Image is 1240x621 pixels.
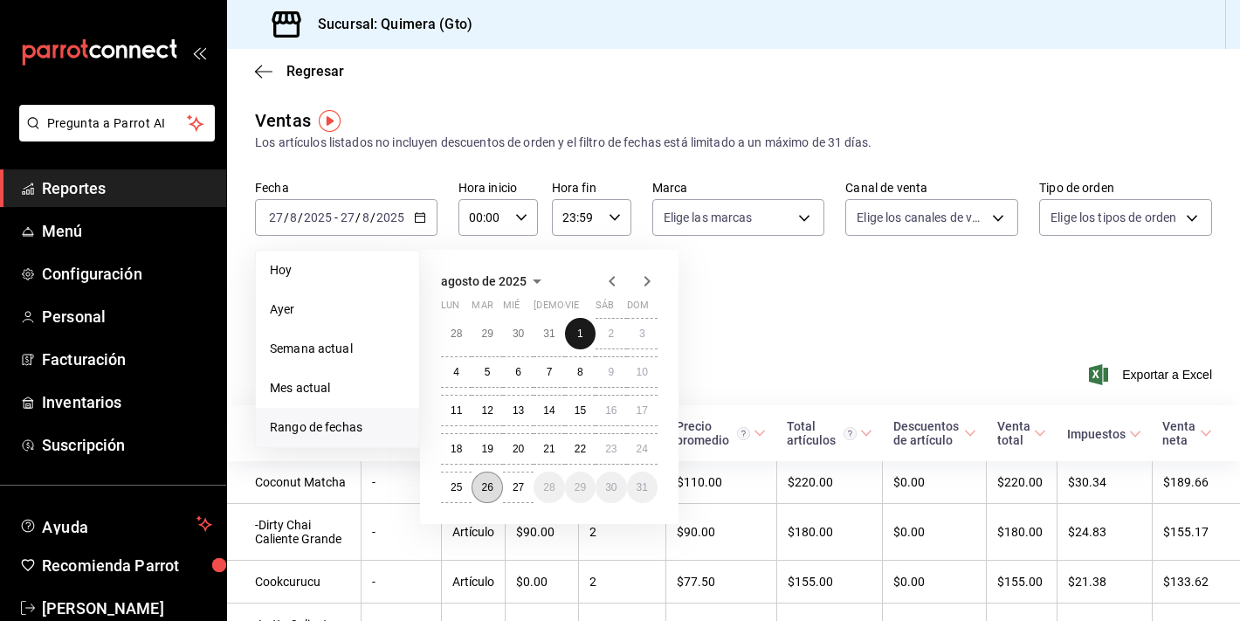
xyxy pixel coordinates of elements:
[227,461,361,504] td: Coconut Matcha
[42,219,212,243] span: Menú
[513,443,524,455] abbr: 20 de agosto de 2025
[787,419,872,447] span: Total artículos
[375,210,405,224] input: ----
[513,404,524,417] abbr: 13 de agosto de 2025
[515,366,521,378] abbr: 6 de agosto de 2025
[639,328,645,340] abbr: 3 de agosto de 2025
[605,404,617,417] abbr: 16 de agosto de 2025
[844,427,857,440] svg: El total artículos considera cambios de precios en los artículos así como costos adicionales por ...
[627,300,649,318] abbr: domingo
[776,561,883,604] td: $155.00
[987,561,1057,604] td: $155.00
[552,182,631,194] label: Hora fin
[42,348,212,371] span: Facturación
[255,107,311,134] div: Ventas
[883,461,987,504] td: $0.00
[42,514,189,535] span: Ayuda
[987,461,1057,504] td: $220.00
[652,182,825,194] label: Marca
[893,419,961,447] div: Descuentos de artículo
[596,395,626,426] button: 16 de agosto de 2025
[451,443,462,455] abbr: 18 de agosto de 2025
[893,419,976,447] span: Descuentos de artículo
[1092,364,1212,385] button: Exportar a Excel
[534,318,564,349] button: 31 de julio de 2025
[441,318,472,349] button: 28 de julio de 2025
[481,443,493,455] abbr: 19 de agosto de 2025
[845,182,1018,194] label: Canal de venta
[543,404,555,417] abbr: 14 de agosto de 2025
[787,419,857,447] div: Total artículos
[543,328,555,340] abbr: 31 de julio de 2025
[857,209,986,226] span: Elige los canales de venta
[1162,419,1196,447] div: Venta neta
[534,395,564,426] button: 14 de agosto de 2025
[565,318,596,349] button: 1 de agosto de 2025
[340,210,355,224] input: --
[472,300,493,318] abbr: martes
[664,209,753,226] span: Elige las marcas
[575,443,586,455] abbr: 22 de agosto de 2025
[627,318,658,349] button: 3 de agosto de 2025
[665,561,776,604] td: $77.50
[298,210,303,224] span: /
[192,45,206,59] button: open_drawer_menu
[997,419,1031,447] div: Venta total
[304,14,472,35] h3: Sucursal: Quimera (Gto)
[472,472,502,503] button: 26 de agosto de 2025
[334,210,338,224] span: -
[565,472,596,503] button: 29 de agosto de 2025
[1152,461,1240,504] td: $189.66
[472,356,502,388] button: 5 de agosto de 2025
[565,395,596,426] button: 15 de agosto de 2025
[534,300,637,318] abbr: jueves
[458,182,538,194] label: Hora inicio
[1057,504,1152,561] td: $24.83
[883,561,987,604] td: $0.00
[637,366,648,378] abbr: 10 de agosto de 2025
[577,366,583,378] abbr: 8 de agosto de 2025
[1152,561,1240,604] td: $133.62
[543,481,555,493] abbr: 28 de agosto de 2025
[547,366,553,378] abbr: 7 de agosto de 2025
[596,433,626,465] button: 23 de agosto de 2025
[255,134,1212,152] div: Los artículos listados no incluyen descuentos de orden y el filtro de fechas está limitado a un m...
[270,418,405,437] span: Rango de fechas
[513,481,524,493] abbr: 27 de agosto de 2025
[883,504,987,561] td: $0.00
[270,379,405,397] span: Mes actual
[270,300,405,319] span: Ayer
[441,356,472,388] button: 4 de agosto de 2025
[42,305,212,328] span: Personal
[1067,427,1141,441] span: Impuestos
[361,461,441,504] td: -
[319,110,341,132] img: Tooltip marker
[575,404,586,417] abbr: 15 de agosto de 2025
[451,481,462,493] abbr: 25 de agosto de 2025
[1057,461,1152,504] td: $30.34
[503,433,534,465] button: 20 de agosto de 2025
[534,472,564,503] button: 28 de agosto de 2025
[543,443,555,455] abbr: 21 de agosto de 2025
[47,114,188,133] span: Pregunta a Parrot AI
[362,210,370,224] input: --
[19,105,215,141] button: Pregunta a Parrot AI
[451,404,462,417] abbr: 11 de agosto de 2025
[441,395,472,426] button: 11 de agosto de 2025
[776,504,883,561] td: $180.00
[42,597,212,620] span: [PERSON_NAME]
[605,481,617,493] abbr: 30 de agosto de 2025
[227,504,361,561] td: -Dirty Chai Caliente Grande
[12,127,215,145] a: Pregunta a Parrot AI
[776,461,883,504] td: $220.00
[565,300,579,318] abbr: viernes
[997,419,1047,447] span: Venta total
[361,504,441,561] td: -
[608,366,614,378] abbr: 9 de agosto de 2025
[255,63,344,79] button: Regresar
[627,433,658,465] button: 24 de agosto de 2025
[481,328,493,340] abbr: 29 de julio de 2025
[503,300,520,318] abbr: miércoles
